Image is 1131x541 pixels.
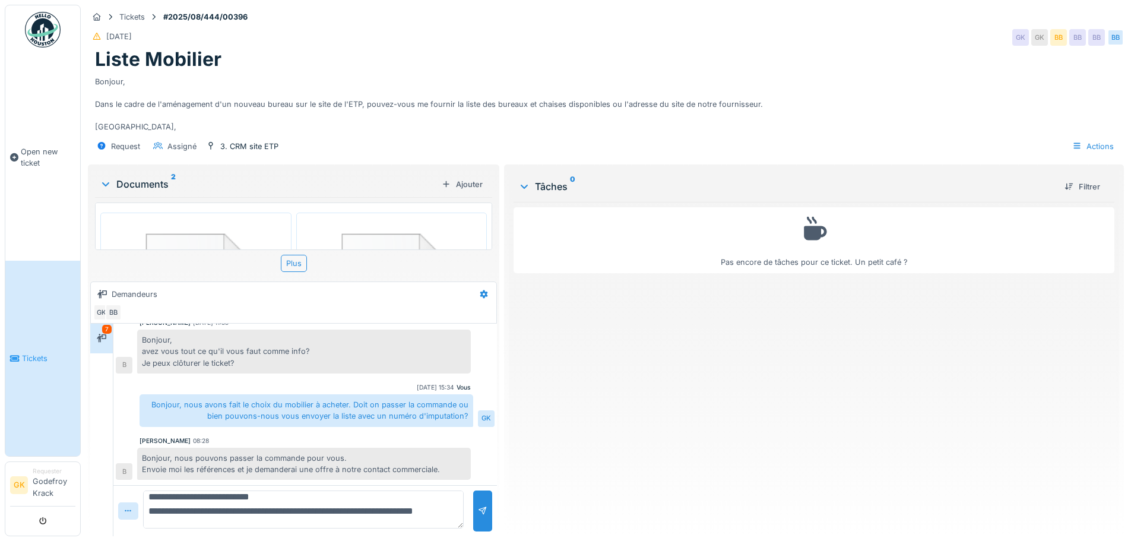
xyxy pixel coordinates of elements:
div: 7 [102,325,112,334]
div: [DATE] [106,31,132,42]
div: BB [105,304,122,321]
div: Vous [457,383,471,392]
div: Documents [100,177,437,191]
div: GK [1012,29,1029,46]
div: BB [1088,29,1105,46]
div: Tâches [518,179,1055,194]
div: Filtrer [1060,179,1105,195]
div: BB [1107,29,1124,46]
div: Demandeurs [112,289,157,300]
img: Badge_color-CXgf-gQk.svg [25,12,61,48]
div: Bonjour, nous pouvons passer la commande pour vous. Envoie moi les références et je demanderai un... [137,448,471,480]
div: B [116,463,132,480]
h1: Liste Mobilier [95,48,221,71]
li: GK [10,476,28,494]
div: BB [1050,29,1067,46]
div: [PERSON_NAME] [140,436,191,445]
div: Actions [1067,138,1119,155]
a: Tickets [5,261,80,456]
strong: #2025/08/444/00396 [159,11,252,23]
li: Godefroy Krack [33,467,75,504]
a: Open new ticket [5,54,80,261]
a: GK RequesterGodefroy Krack [10,467,75,507]
div: GK [478,410,495,427]
div: 08:28 [193,436,209,445]
div: GK [93,304,110,321]
div: Bonjour, avez vous tout ce qu'il vous faut comme info? Je peux clôturer le ticket? [137,330,471,374]
div: Assigné [167,141,197,152]
div: Tickets [119,11,145,23]
span: Open new ticket [21,146,75,169]
div: Pas encore de tâches pour ce ticket. Un petit café ? [521,213,1107,268]
sup: 2 [171,177,176,191]
div: GK [1031,29,1048,46]
span: Tickets [22,353,75,364]
div: 3. CRM site ETP [220,141,278,152]
sup: 0 [570,179,575,194]
img: 84750757-fdcc6f00-afbb-11ea-908a-1074b026b06b.png [103,216,289,393]
div: Plus [281,255,307,272]
div: Ajouter [437,176,487,192]
div: B [116,357,132,374]
div: [DATE] 15:34 [417,383,454,392]
div: BB [1069,29,1086,46]
div: Bonjour, nous avons fait le choix du mobilier à acheter. Doit on passer la commande ou bien pouvo... [140,394,473,426]
div: Bonjour, Dans le cadre de l'aménagement d'un nouveau bureau sur le site de l'ETP, pouvez-vous me ... [95,71,1117,133]
div: Requester [33,467,75,476]
img: 84750757-fdcc6f00-afbb-11ea-908a-1074b026b06b.png [299,216,484,393]
div: Request [111,141,140,152]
